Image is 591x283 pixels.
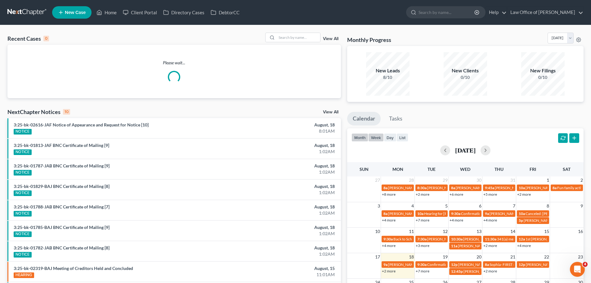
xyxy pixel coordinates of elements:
[577,228,584,235] span: 16
[444,67,487,74] div: New Clients
[546,176,550,184] span: 1
[476,228,482,235] span: 13
[416,243,429,248] a: +3 more
[160,7,208,18] a: Directory Cases
[382,269,396,273] a: +2 more
[427,237,471,241] span: [PERSON_NAME] - [DATE]
[519,237,525,241] span: 12a
[232,148,335,155] div: 1:02AM
[419,7,475,18] input: Search by name...
[383,211,387,216] span: 8a
[347,36,391,43] h3: Monthly Progress
[232,224,335,231] div: August, 18
[428,167,436,172] span: Tue
[351,133,368,142] button: month
[14,170,32,176] div: NOTICE
[486,7,507,18] a: Help
[14,252,32,258] div: NOTICE
[408,228,414,235] span: 11
[476,253,482,261] span: 20
[427,185,490,190] span: [PERSON_NAME] [PHONE_NUMBER]
[507,7,583,18] a: Law Office of [PERSON_NAME]
[392,167,403,172] span: Mon
[563,167,571,172] span: Sat
[483,269,497,273] a: +2 more
[14,245,110,250] a: 3:25-bk-01782-JAB BNC Certificate of Mailing [8]
[546,202,550,210] span: 8
[526,237,590,241] span: 1st [PERSON_NAME] payment $500.00
[510,253,516,261] span: 21
[360,167,369,172] span: Sun
[510,176,516,184] span: 31
[14,143,109,148] a: 3:25-bk-01813-JAF BNC Certificate of Mailing [9]
[396,133,408,142] button: list
[519,218,523,223] span: 5p
[232,265,335,272] div: August, 15
[483,192,497,197] a: +5 more
[442,176,448,184] span: 29
[485,262,489,267] span: 8a
[14,204,110,209] a: 3:25-bk-01788-JAB BNC Certificate of Mailing [7]
[382,192,396,197] a: +8 more
[383,237,393,241] span: 9:30a
[416,218,429,222] a: +7 more
[495,167,504,172] span: Thu
[517,192,531,197] a: +2 more
[382,243,396,248] a: +4 more
[570,262,585,277] iframe: Intercom live chat
[417,262,427,267] span: 9:30a
[451,244,457,248] span: 11a
[478,202,482,210] span: 6
[490,262,531,267] span: Sophia- FIRST day of PK3
[232,169,335,175] div: 1:02AM
[7,108,70,116] div: NextChapter Notices
[456,185,485,190] span: [PERSON_NAME]
[374,176,381,184] span: 27
[483,218,497,222] a: +4 more
[14,266,133,271] a: 3:25-bk-02319-BAJ Meeting of Creditors Held and Concluded
[377,202,381,210] span: 3
[232,163,335,169] div: August, 18
[519,185,525,190] span: 10a
[451,269,463,274] span: 12:45p
[517,243,531,248] a: +4 more
[455,147,476,153] h2: [DATE]
[442,228,448,235] span: 12
[232,204,335,210] div: August, 18
[485,237,496,241] span: 11:30a
[450,192,463,197] a: +6 more
[388,211,451,216] span: [PERSON_NAME] [PHONE_NUMBER]
[417,237,427,241] span: 7:30a
[232,251,335,257] div: 1:02AM
[7,60,341,66] p: Please wait...
[485,211,489,216] span: 9a
[461,211,531,216] span: Confirmation hearing for [PERSON_NAME]
[445,202,448,210] span: 5
[521,74,565,80] div: 0/10
[366,67,410,74] div: New Leads
[463,269,526,274] span: [PERSON_NAME] [PHONE_NUMBER]
[368,133,384,142] button: week
[277,33,320,42] input: Search by name...
[417,211,423,216] span: 10a
[14,122,149,127] a: 3:25-bk-02616-JAF Notice of Appearance and Request for Notice [10]
[14,190,32,196] div: NOTICE
[416,269,429,273] a: +7 more
[382,218,396,222] a: +4 more
[14,163,110,168] a: 3:25-bk-01787-JAB BNC Certificate of Mailing [9]
[374,228,381,235] span: 10
[408,176,414,184] span: 28
[577,253,584,261] span: 23
[463,237,526,241] span: [PERSON_NAME] [PHONE_NUMBER]
[384,133,396,142] button: day
[544,253,550,261] span: 22
[442,253,448,261] span: 19
[93,7,120,18] a: Home
[366,74,410,80] div: 8/10
[374,253,381,261] span: 17
[460,167,470,172] span: Wed
[411,202,414,210] span: 4
[530,167,536,172] span: Fri
[7,35,49,42] div: Recent Cases
[512,202,516,210] span: 7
